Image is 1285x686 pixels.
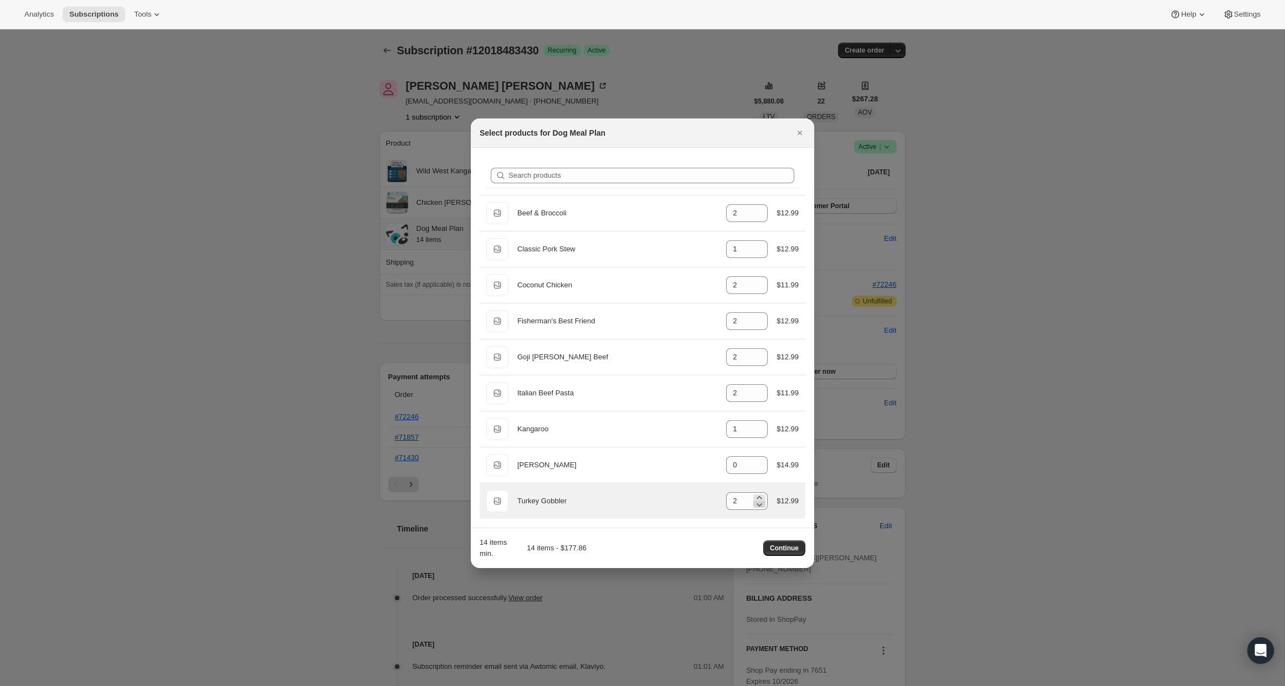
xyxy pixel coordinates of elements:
div: Goji [PERSON_NAME] Beef [517,352,717,363]
div: $14.99 [777,460,799,471]
div: $12.99 [777,496,799,507]
div: $12.99 [777,352,799,363]
div: [PERSON_NAME] [517,460,717,471]
div: Coconut Chicken [517,280,717,291]
div: $11.99 [777,280,799,291]
button: Tools [127,7,169,22]
button: Settings [1216,7,1267,22]
div: Turkey Gobbler [517,496,717,507]
div: $12.99 [777,244,799,255]
div: $12.99 [777,208,799,219]
div: $12.99 [777,424,799,435]
button: Subscriptions [63,7,125,22]
button: Analytics [18,7,60,22]
span: Tools [134,10,151,19]
button: Help [1163,7,1214,22]
div: $11.99 [777,388,799,399]
input: Search products [508,168,794,183]
span: Settings [1234,10,1261,19]
div: Open Intercom Messenger [1247,637,1274,664]
span: Analytics [24,10,54,19]
div: 14 items min. [480,537,509,559]
span: Help [1181,10,1196,19]
div: Fisherman's Best Friend [517,316,717,327]
h2: Select products for Dog Meal Plan [480,127,605,138]
div: Beef & Broccoli [517,208,717,219]
button: Close [792,125,808,141]
button: Continue [763,540,805,556]
div: 14 items - $177.86 [513,543,587,554]
span: Subscriptions [69,10,119,19]
div: $12.99 [777,316,799,327]
span: Continue [770,544,799,553]
div: Italian Beef Pasta [517,388,717,399]
div: Classic Pork Stew [517,244,717,255]
div: Kangaroo [517,424,717,435]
